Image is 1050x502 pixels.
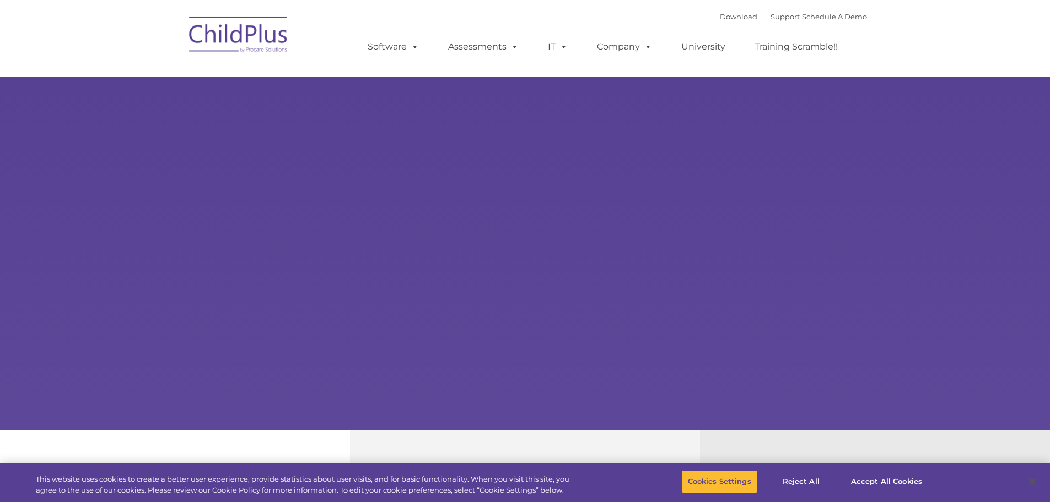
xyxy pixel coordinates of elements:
a: University [670,36,736,58]
button: Reject All [767,470,836,493]
a: Company [586,36,663,58]
font: | [720,12,867,21]
button: Cookies Settings [682,470,757,493]
a: Schedule A Demo [802,12,867,21]
a: IT [537,36,579,58]
a: Download [720,12,757,21]
a: Training Scramble!! [744,36,849,58]
a: Software [357,36,430,58]
button: Accept All Cookies [845,470,928,493]
a: Assessments [437,36,530,58]
img: ChildPlus by Procare Solutions [184,9,294,64]
a: Support [771,12,800,21]
div: This website uses cookies to create a better user experience, provide statistics about user visit... [36,474,578,495]
button: Close [1020,469,1044,494]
